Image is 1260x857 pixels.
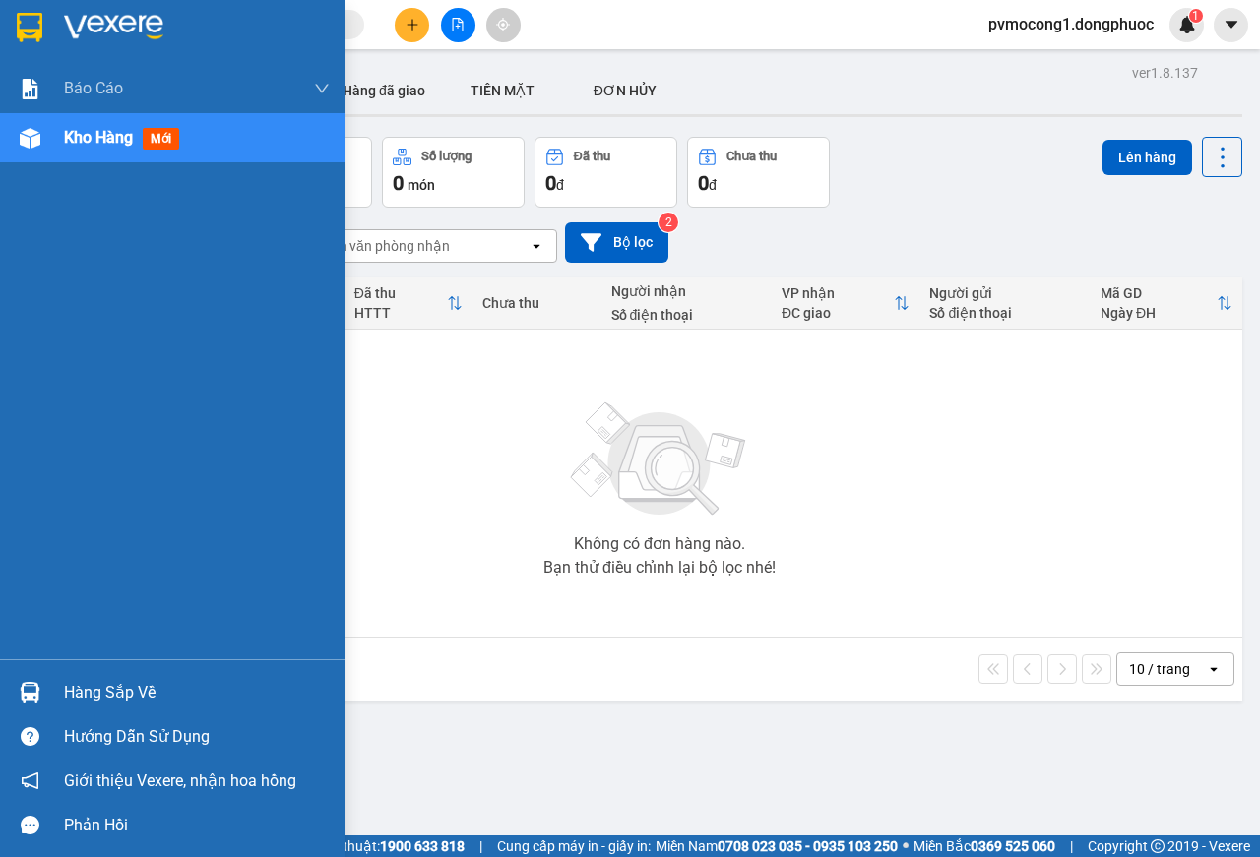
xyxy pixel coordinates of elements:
[1070,835,1073,857] span: |
[659,213,678,232] sup: 2
[64,678,330,707] div: Hàng sắp về
[354,285,448,301] div: Đã thu
[1214,8,1248,42] button: caret-down
[21,771,39,790] span: notification
[143,128,179,150] span: mới
[1101,285,1217,301] div: Mã GD
[1151,839,1165,853] span: copyright
[772,277,919,330] th: Toggle SortBy
[421,150,472,163] div: Số lượng
[687,137,830,208] button: Chưa thu0đ
[20,128,40,149] img: warehouse-icon
[395,8,429,42] button: plus
[451,18,465,31] span: file-add
[20,79,40,99] img: solution-icon
[929,305,1080,321] div: Số điện thoại
[529,238,544,254] svg: open
[382,137,525,208] button: Số lượng0món
[406,18,419,31] span: plus
[314,236,450,256] div: Chọn văn phòng nhận
[543,560,776,576] div: Bạn thử điều chỉnh lại bộ lọc nhé!
[782,285,894,301] div: VP nhận
[1223,16,1240,33] span: caret-down
[574,150,610,163] div: Đã thu
[709,177,717,193] span: đ
[611,307,762,323] div: Số điện thoại
[1206,661,1222,677] svg: open
[903,842,909,850] span: ⚪️
[408,177,435,193] span: món
[21,816,39,834] span: message
[561,391,758,528] img: svg+xml;base64,PHN2ZyBjbGFzcz0ibGlzdC1wbHVnX19zdmciIHhtbG5zPSJodHRwOi8vd3d3LnczLm9yZy8yMDAwL3N2Zy...
[913,835,1055,857] span: Miền Bắc
[594,83,657,98] span: ĐƠN HỦY
[545,171,556,195] span: 0
[1192,9,1199,23] span: 1
[1189,9,1203,23] sup: 1
[535,137,677,208] button: Đã thu0đ
[1129,659,1190,679] div: 10 / trang
[973,12,1169,36] span: pvmocong1.dongphuoc
[1091,277,1242,330] th: Toggle SortBy
[929,285,1080,301] div: Người gửi
[556,177,564,193] span: đ
[971,838,1055,854] strong: 0369 525 060
[64,128,133,147] span: Kho hàng
[1178,16,1196,33] img: icon-new-feature
[64,722,330,752] div: Hướng dẫn sử dụng
[441,8,475,42] button: file-add
[393,171,404,195] span: 0
[21,727,39,746] span: question-circle
[782,305,894,321] div: ĐC giao
[1132,62,1198,84] div: ver 1.8.137
[656,835,898,857] span: Miền Nam
[565,222,668,263] button: Bộ lọc
[64,811,330,840] div: Phản hồi
[314,81,330,96] span: down
[64,768,296,793] span: Giới thiệu Vexere, nhận hoa hồng
[486,8,521,42] button: aim
[1102,140,1192,175] button: Lên hàng
[574,536,745,552] div: Không có đơn hàng nào.
[479,835,482,857] span: |
[497,835,651,857] span: Cung cấp máy in - giấy in:
[698,171,709,195] span: 0
[496,18,510,31] span: aim
[482,295,591,311] div: Chưa thu
[471,83,535,98] span: TIỀN MẶT
[283,835,465,857] span: Hỗ trợ kỹ thuật:
[20,682,40,703] img: warehouse-icon
[1101,305,1217,321] div: Ngày ĐH
[718,838,898,854] strong: 0708 023 035 - 0935 103 250
[611,283,762,299] div: Người nhận
[327,67,441,114] button: Hàng đã giao
[17,13,42,42] img: logo-vxr
[354,305,448,321] div: HTTT
[345,277,473,330] th: Toggle SortBy
[380,838,465,854] strong: 1900 633 818
[726,150,777,163] div: Chưa thu
[64,76,123,100] span: Báo cáo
